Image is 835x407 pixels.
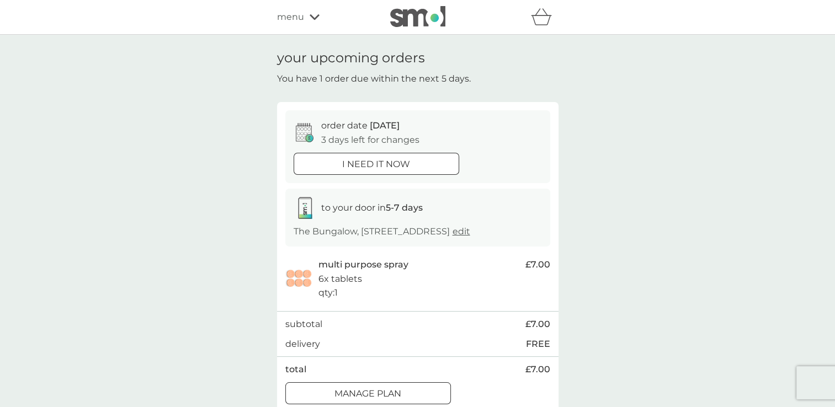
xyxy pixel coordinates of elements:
[318,272,362,286] p: 6x tablets
[277,72,471,86] p: You have 1 order due within the next 5 days.
[285,362,306,377] p: total
[277,50,425,66] h1: your upcoming orders
[525,258,550,272] span: £7.00
[390,6,445,27] img: smol
[525,317,550,331] span: £7.00
[321,133,419,147] p: 3 days left for changes
[453,226,470,237] a: edit
[525,362,550,377] span: £7.00
[294,153,459,175] button: i need it now
[321,119,400,133] p: order date
[285,317,322,331] p: subtotal
[334,387,401,401] p: Manage plan
[526,337,550,351] p: FREE
[294,224,470,239] p: The Bungalow, [STREET_ADDRESS]
[386,202,423,213] strong: 5-7 days
[285,337,320,351] p: delivery
[277,10,304,24] span: menu
[318,258,408,272] p: multi purpose spray
[321,202,423,213] span: to your door in
[370,120,400,131] span: [DATE]
[285,382,451,404] button: Manage plan
[318,286,338,300] p: qty : 1
[531,6,559,28] div: basket
[342,157,410,172] p: i need it now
